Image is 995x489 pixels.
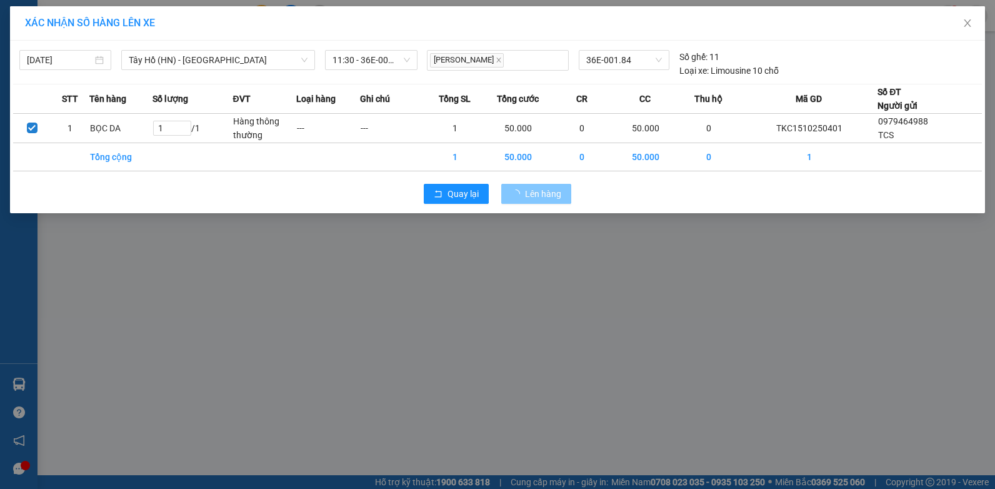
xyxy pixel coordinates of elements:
td: 1 [423,114,487,143]
button: Close [950,6,985,41]
span: 0979464988 [878,116,928,126]
strong: CÔNG TY TNHH VĨNH QUANG [86,21,256,34]
span: ĐVT [232,92,250,106]
span: loading [511,189,525,198]
td: --- [360,114,424,143]
span: Số lượng [152,92,188,106]
span: Lên hàng [525,187,561,201]
span: Tây Hồ (HN) - Thanh Hóa [129,51,307,69]
strong: Hotline : 0889 23 23 23 [130,53,211,62]
td: Tổng cộng [89,143,153,171]
span: Website [115,66,144,76]
span: Mã GD [796,92,822,106]
div: Số ĐT Người gửi [877,85,917,113]
td: 50.000 [614,143,677,171]
button: rollbackQuay lại [424,184,489,204]
span: TCS [878,130,894,140]
div: Limousine 10 chỗ [679,64,779,78]
div: 11 [679,50,719,64]
span: XÁC NHẬN SỐ HÀNG LÊN XE [25,17,155,29]
td: 50.000 [487,114,551,143]
span: close [496,57,502,63]
span: 11:30 - 36E-001.84 [332,51,409,69]
td: 50.000 [614,114,677,143]
td: 50.000 [487,143,551,171]
strong: : [DOMAIN_NAME] [115,64,226,76]
td: 0 [550,114,614,143]
span: Tổng SL [439,92,471,106]
td: TKC1510250401 [741,114,877,143]
span: STT [62,92,78,106]
span: rollback [434,189,442,199]
span: Thu hộ [694,92,722,106]
span: [PERSON_NAME] [430,53,504,68]
span: Loại hàng [296,92,336,106]
strong: PHIẾU GỬI HÀNG [120,37,221,50]
span: down [301,56,308,64]
span: 36E-001.84 [586,51,662,69]
td: 1 [423,143,487,171]
td: 1 [51,114,89,143]
span: Loại xe: [679,64,709,78]
img: logo [11,19,70,78]
span: Số ghế: [679,50,707,64]
td: Hàng thông thường [232,114,296,143]
span: Quay lại [447,187,479,201]
td: 0 [550,143,614,171]
span: Tên hàng [89,92,126,106]
button: Lên hàng [501,184,571,204]
span: Ghi chú [360,92,390,106]
span: CC [639,92,651,106]
td: / 1 [152,114,232,143]
td: 0 [677,143,741,171]
span: CR [576,92,587,106]
td: 1 [741,143,877,171]
td: 0 [677,114,741,143]
span: close [962,18,972,28]
span: Tổng cước [497,92,539,106]
td: BỌC DA [89,114,153,143]
input: 15/10/2025 [27,53,92,67]
td: --- [296,114,360,143]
